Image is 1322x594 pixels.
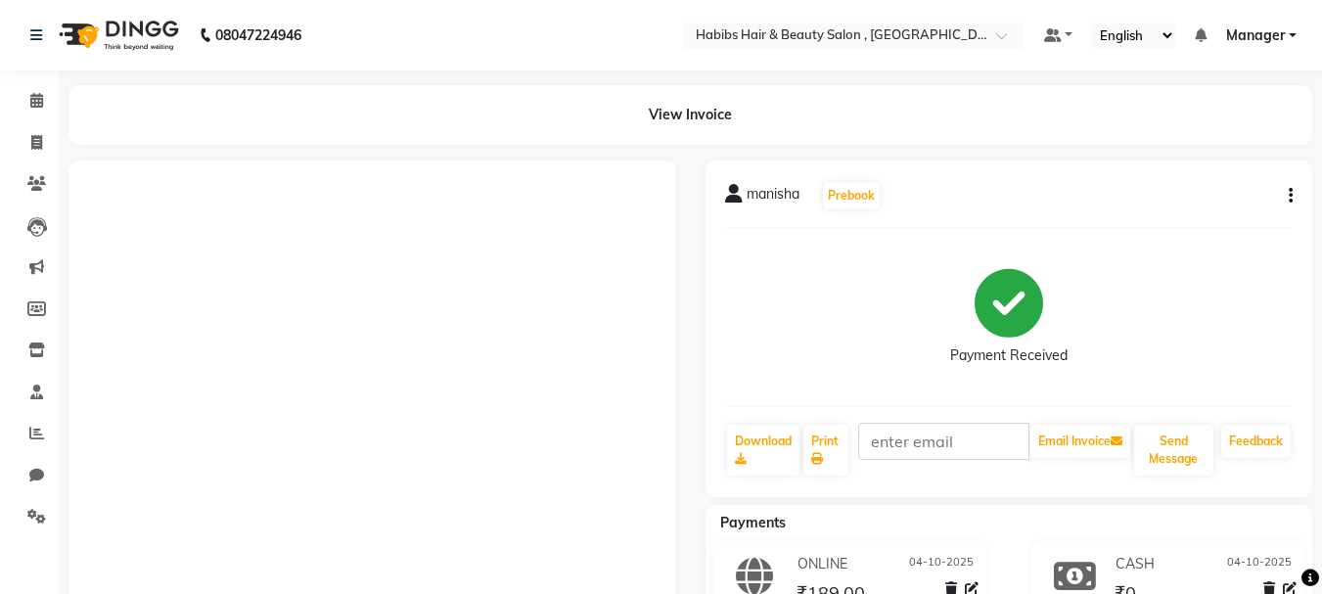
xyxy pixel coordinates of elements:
[1116,554,1155,574] span: CASH
[823,182,880,209] button: Prebook
[215,8,301,63] b: 08047224946
[68,85,1312,145] div: View Invoice
[1221,425,1291,458] a: Feedback
[803,425,848,476] a: Print
[798,554,847,574] span: ONLINE
[1134,425,1213,476] button: Send Message
[950,345,1068,366] div: Payment Received
[720,514,786,531] span: Payments
[1226,25,1285,46] span: Manager
[909,554,974,574] span: 04-10-2025
[1227,554,1292,574] span: 04-10-2025
[858,423,1029,460] input: enter email
[50,8,184,63] img: logo
[1030,425,1130,458] button: Email Invoice
[747,184,799,211] span: manisha
[727,425,799,476] a: Download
